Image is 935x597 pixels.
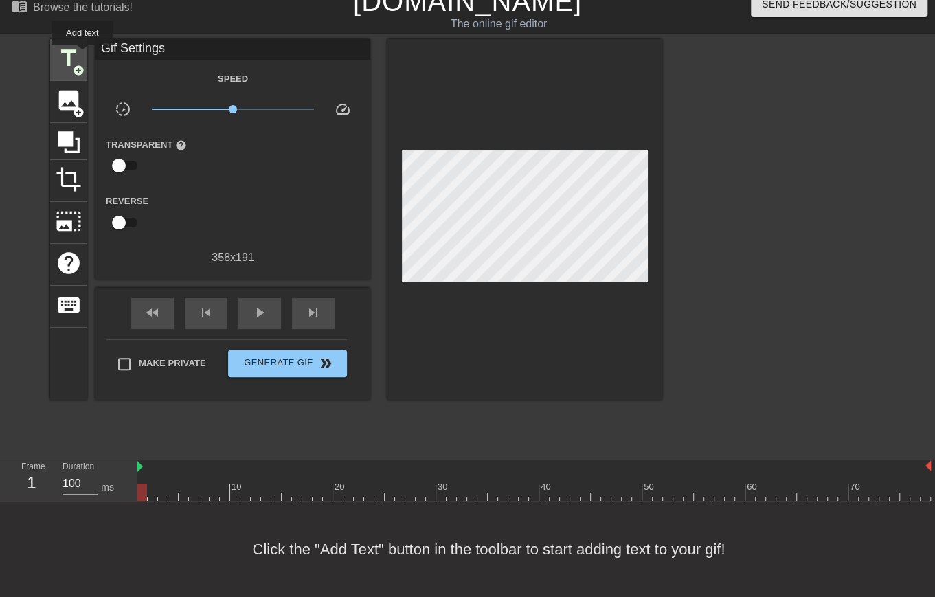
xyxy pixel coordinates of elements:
[73,106,85,118] span: add_circle
[115,101,131,117] span: slow_motion_video
[56,87,82,113] span: image
[144,304,161,321] span: fast_rewind
[73,65,85,76] span: add_circle
[850,480,862,494] div: 70
[317,355,334,372] span: double_arrow
[56,208,82,234] span: photo_size_select_large
[234,355,341,372] span: Generate Gif
[198,304,214,321] span: skip_previous
[305,304,322,321] span: skip_next
[335,101,351,117] span: speed
[644,480,656,494] div: 50
[228,350,347,377] button: Generate Gif
[56,250,82,276] span: help
[251,304,268,321] span: play_arrow
[95,249,370,266] div: 358 x 191
[319,16,679,32] div: The online gif editor
[95,39,370,60] div: Gif Settings
[438,480,450,494] div: 30
[175,139,187,151] span: help
[56,166,82,192] span: crop
[541,480,553,494] div: 40
[21,471,42,495] div: 1
[139,357,206,370] span: Make Private
[101,480,114,495] div: ms
[106,194,148,208] label: Reverse
[56,292,82,318] span: keyboard
[925,460,931,471] img: bound-end.png
[747,480,759,494] div: 60
[232,480,244,494] div: 10
[11,460,52,500] div: Frame
[218,72,248,86] label: Speed
[56,45,82,71] span: title
[33,1,133,13] div: Browse the tutorials!
[106,138,187,152] label: Transparent
[335,480,347,494] div: 20
[63,463,94,471] label: Duration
